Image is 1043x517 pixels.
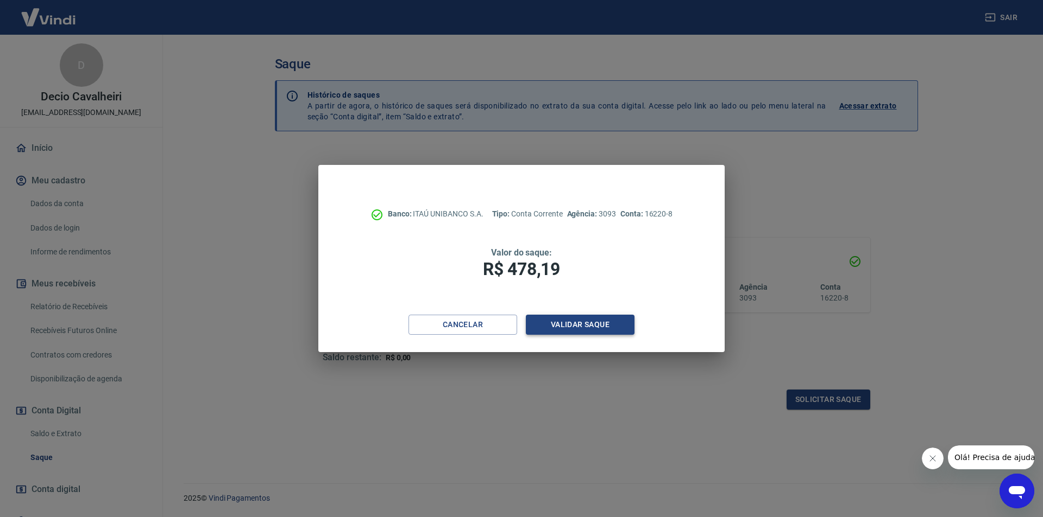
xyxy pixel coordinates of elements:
[567,208,616,220] p: 3093
[483,259,560,279] span: R$ 478,19
[1000,474,1034,508] iframe: Botão para abrir a janela de mensagens
[526,315,634,335] button: Validar saque
[620,208,673,220] p: 16220-8
[948,445,1034,469] iframe: Mensagem da empresa
[492,208,563,220] p: Conta Corrente
[388,209,413,218] span: Banco:
[492,209,512,218] span: Tipo:
[409,315,517,335] button: Cancelar
[388,208,483,220] p: ITAÚ UNIBANCO S.A.
[567,209,599,218] span: Agência:
[7,8,91,16] span: Olá! Precisa de ajuda?
[491,247,552,258] span: Valor do saque:
[922,448,944,469] iframe: Fechar mensagem
[620,209,645,218] span: Conta:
